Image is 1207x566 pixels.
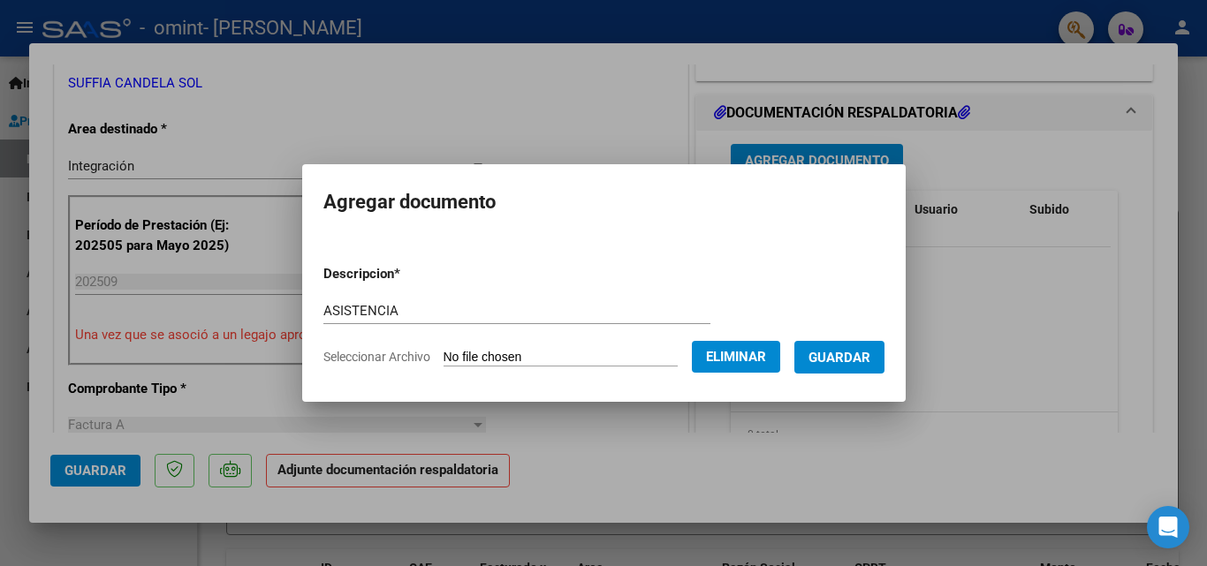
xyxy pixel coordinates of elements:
[808,350,870,366] span: Guardar
[323,185,884,219] h2: Agregar documento
[692,341,780,373] button: Eliminar
[323,264,492,284] p: Descripcion
[794,341,884,374] button: Guardar
[1147,506,1189,548] div: Open Intercom Messenger
[706,349,766,365] span: Eliminar
[323,350,430,364] span: Seleccionar Archivo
